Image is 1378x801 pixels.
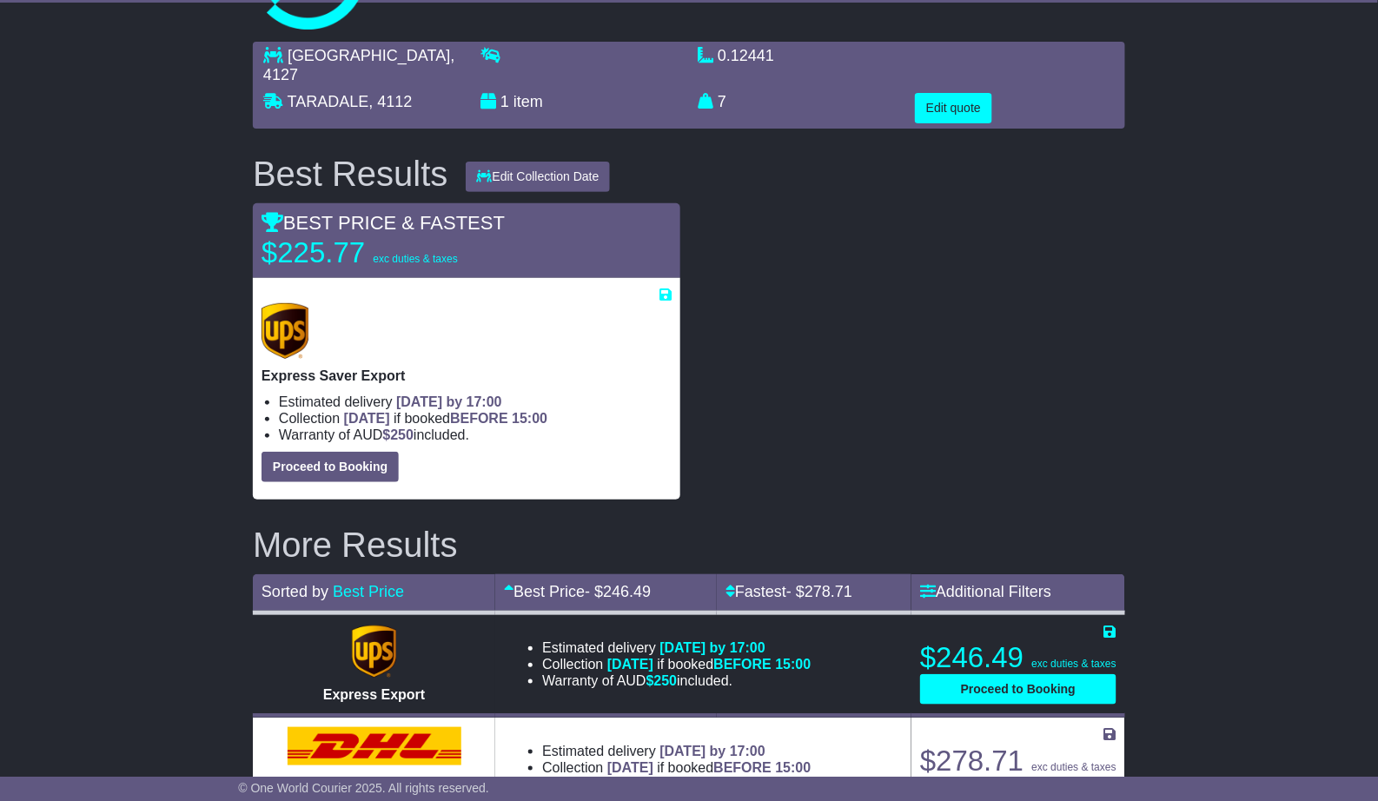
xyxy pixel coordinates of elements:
li: Estimated delivery [542,639,811,656]
span: [DATE] by 17:00 [659,640,765,655]
li: Warranty of AUD included. [542,776,811,792]
button: Proceed to Booking [920,674,1116,705]
button: Edit Collection Date [466,162,611,192]
span: BEFORE [450,411,508,426]
h2: More Results [253,526,1125,564]
span: [DATE] [607,760,653,775]
li: Warranty of AUD included. [279,427,672,443]
li: Collection [542,759,811,776]
a: Best Price [333,583,404,600]
span: item [513,93,543,110]
span: [DATE] [607,657,653,672]
p: $225.77 [262,235,479,270]
img: UPS (new): Express Saver Export [262,303,308,359]
span: 246.49 [603,583,651,600]
img: UPS (new): Express Export [352,626,395,678]
p: $246.49 [920,640,1116,675]
span: , 4127 [263,47,454,83]
li: Estimated delivery [279,394,672,410]
span: BEST PRICE & FASTEST [262,212,505,234]
span: - $ [786,583,852,600]
span: [DATE] [344,411,390,426]
span: 15:00 [512,411,547,426]
img: DHL: Express Worldwide Export [288,727,461,765]
span: 15:00 [776,657,812,672]
span: © One World Courier 2025. All rights reserved. [238,781,489,795]
span: if booked [344,411,547,426]
span: exc duties & taxes [1032,761,1116,773]
span: Sorted by [262,583,328,600]
span: - $ [585,583,651,600]
li: Collection [279,410,672,427]
div: Best Results [244,155,457,193]
span: exc duties & taxes [373,253,457,265]
span: 7 [718,93,726,110]
li: Estimated delivery [542,743,811,759]
span: exc duties & taxes [1032,658,1116,670]
span: BEFORE [713,657,772,672]
span: 1 [500,93,509,110]
p: $278.71 [920,744,1116,778]
button: Proceed to Booking [262,452,399,482]
span: 15:00 [776,760,812,775]
li: Warranty of AUD included. [542,672,811,689]
a: Fastest- $278.71 [725,583,852,600]
p: Express Saver Export [262,367,672,384]
span: 250 [390,427,414,442]
span: Express Export [323,687,425,702]
span: TARADALE [288,93,369,110]
span: 250 [654,673,678,688]
span: , 4112 [368,93,412,110]
span: $ [646,673,678,688]
span: [GEOGRAPHIC_DATA] [288,47,450,64]
li: Collection [542,656,811,672]
span: $ [382,427,414,442]
button: Edit quote [915,93,992,123]
span: 278.71 [805,583,852,600]
a: Additional Filters [920,583,1051,600]
span: if booked [607,657,811,672]
span: [DATE] by 17:00 [396,394,502,409]
span: [DATE] by 17:00 [659,744,765,758]
span: if booked [607,760,811,775]
span: 0.12441 [718,47,774,64]
a: Best Price- $246.49 [504,583,651,600]
span: BEFORE [713,760,772,775]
